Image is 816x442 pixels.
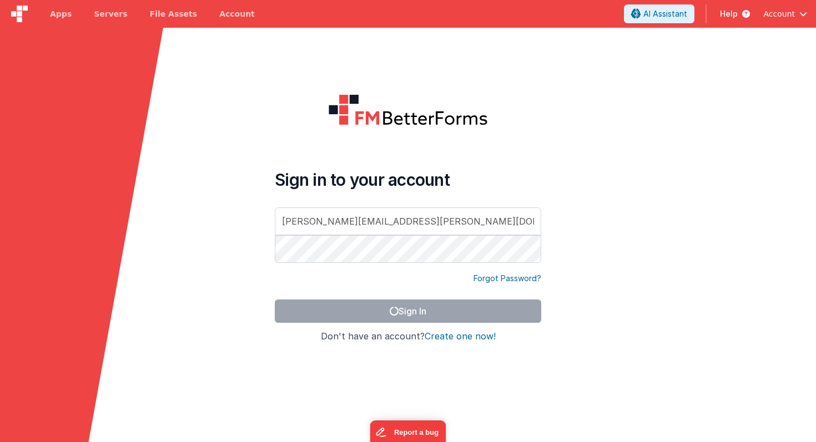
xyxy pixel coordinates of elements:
[94,8,127,19] span: Servers
[763,8,795,19] span: Account
[763,8,807,19] button: Account
[643,8,687,19] span: AI Assistant
[275,170,541,190] h4: Sign in to your account
[50,8,72,19] span: Apps
[425,332,496,342] button: Create one now!
[275,299,541,323] button: Sign In
[624,4,694,23] button: AI Assistant
[150,8,198,19] span: File Assets
[720,8,738,19] span: Help
[275,207,541,235] input: Email Address
[474,273,541,284] a: Forgot Password?
[275,332,541,342] h4: Don't have an account?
